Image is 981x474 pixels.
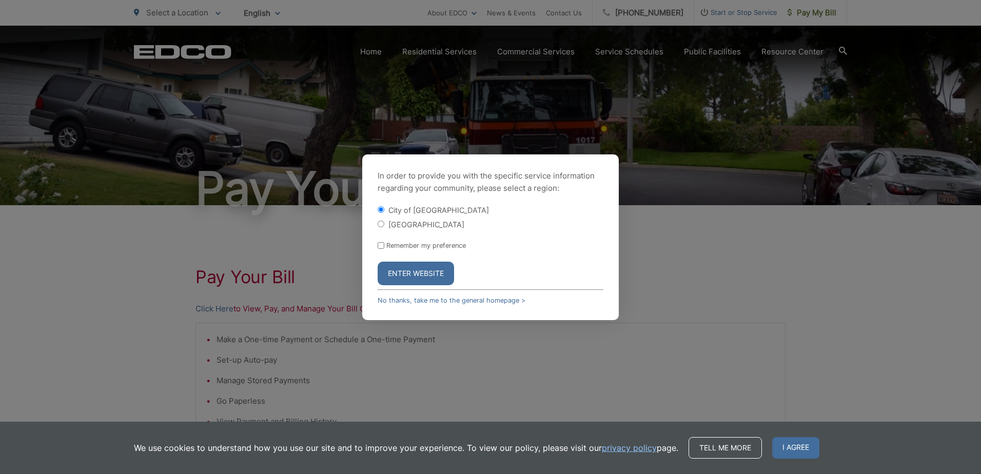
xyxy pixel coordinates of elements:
[772,437,819,459] span: I agree
[134,442,678,454] p: We use cookies to understand how you use our site and to improve your experience. To view our pol...
[378,170,603,194] p: In order to provide you with the specific service information regarding your community, please se...
[602,442,657,454] a: privacy policy
[378,297,525,304] a: No thanks, take me to the general homepage >
[378,262,454,285] button: Enter Website
[388,206,489,214] label: City of [GEOGRAPHIC_DATA]
[388,220,464,229] label: [GEOGRAPHIC_DATA]
[386,242,466,249] label: Remember my preference
[689,437,762,459] a: Tell me more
